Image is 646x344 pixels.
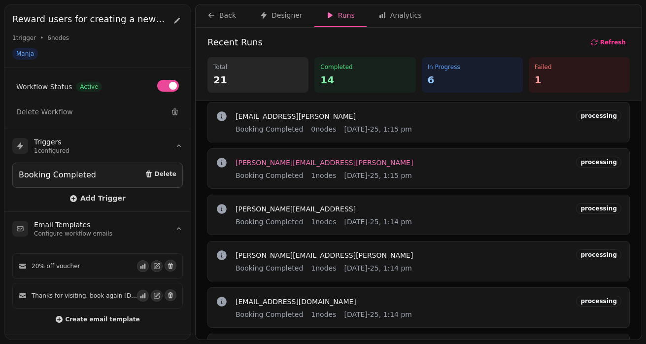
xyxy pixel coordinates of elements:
div: processing [576,249,621,260]
span: [DATE]-25, 1:14 pm [344,217,412,227]
div: processing [576,296,621,307]
p: In Progress [428,63,517,71]
p: 1 [535,73,624,87]
p: 6 [428,73,517,87]
span: 20% off voucher [32,262,80,270]
h2: Recent Runs [207,35,263,49]
div: processing [576,203,621,214]
p: 1 configured [34,147,69,155]
button: Delete email template [165,289,176,301]
span: 6 node s [47,34,69,42]
div: processing [576,110,621,121]
p: 21 [213,73,303,87]
button: Edit email template [151,260,163,272]
button: Edit email template [151,290,163,302]
button: [PERSON_NAME][EMAIL_ADDRESS][PERSON_NAME] [236,158,413,168]
button: [EMAIL_ADDRESS][DOMAIN_NAME] [236,297,356,307]
button: Add Trigger [69,194,126,204]
div: Booking Completed [19,169,96,181]
button: Edit workflow [171,12,183,28]
span: Delete Workflow [16,107,73,117]
summary: Email TemplatesConfigure workflow emails [4,212,191,245]
button: Designer [248,4,314,27]
span: 1 nodes [311,217,336,227]
span: Refresh [600,39,626,45]
span: Active [76,82,102,92]
span: 1 trigger [12,34,36,42]
span: [EMAIL_ADDRESS][PERSON_NAME] [236,113,356,120]
span: [PERSON_NAME][EMAIL_ADDRESS][PERSON_NAME] [236,159,413,166]
span: Thanks for visiting, book again [DATE] and we'll give you 20% off voucher [32,292,137,300]
div: Runs [326,10,355,20]
span: Delete [155,171,176,177]
div: processing [576,157,621,168]
span: • [40,34,43,42]
span: Booking Completed [236,171,303,180]
p: Completed [320,63,409,71]
span: Workflow Status [16,82,72,92]
button: Create email template [55,314,139,324]
button: Delete email template [165,260,176,272]
div: Back [207,10,236,20]
span: Booking Completed [236,217,303,227]
span: 1 nodes [311,171,336,180]
span: 0 nodes [311,124,336,134]
p: Configure workflow emails [34,230,112,238]
h3: Triggers [34,137,69,147]
button: [PERSON_NAME][EMAIL_ADDRESS] [236,204,356,214]
summary: Triggers1configured [4,129,191,163]
button: Analytics [367,4,434,27]
span: [DATE]-25, 1:14 pm [344,310,412,319]
div: Analytics [378,10,422,20]
span: [DATE]-25, 1:14 pm [344,263,412,273]
button: Delete [145,169,176,179]
p: Failed [535,63,624,71]
span: Manja [16,50,34,58]
button: Back [196,4,248,27]
p: 14 [320,73,409,87]
button: View email events [137,260,149,272]
span: Add Trigger [69,195,126,203]
span: [DATE]-25, 1:15 pm [344,124,412,134]
button: Delete Workflow [12,103,183,121]
h3: Email Templates [34,220,112,230]
span: Booking Completed [236,310,303,319]
h2: Reward users for creating a new booking [DATE] of completing a booking [12,12,165,26]
button: [EMAIL_ADDRESS][PERSON_NAME] [236,111,356,121]
span: Manja [12,48,38,60]
span: 1 nodes [311,263,336,273]
div: Designer [260,10,303,20]
button: [PERSON_NAME][EMAIL_ADDRESS][PERSON_NAME] [236,250,413,260]
span: Create email template [65,316,139,322]
span: 1 nodes [311,310,336,319]
span: Booking Completed [236,124,303,134]
button: Runs [314,4,367,27]
p: Total [213,63,303,71]
span: Booking Completed [236,263,303,273]
button: Refresh [586,36,630,48]
span: [EMAIL_ADDRESS][DOMAIN_NAME] [236,298,356,305]
span: [DATE]-25, 1:15 pm [344,171,412,180]
span: [PERSON_NAME][EMAIL_ADDRESS][PERSON_NAME] [236,252,413,259]
button: View email events [137,290,149,302]
span: [PERSON_NAME][EMAIL_ADDRESS] [236,206,356,212]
